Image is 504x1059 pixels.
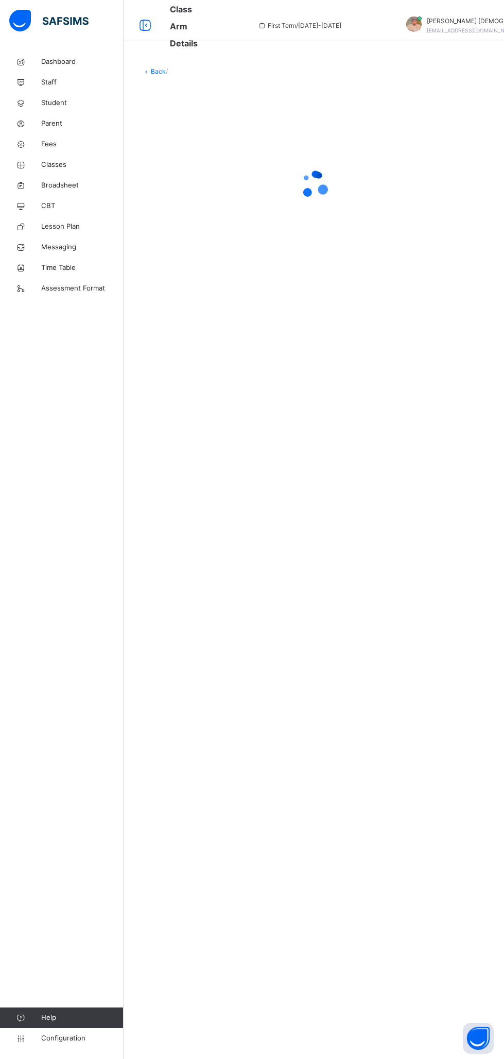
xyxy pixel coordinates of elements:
[41,118,124,129] span: Parent
[463,1023,494,1054] button: Open asap
[170,4,198,48] span: Class Arm Details
[41,160,124,170] span: Classes
[41,77,124,88] span: Staff
[41,180,124,191] span: Broadsheet
[151,67,166,75] a: Back
[41,139,124,149] span: Fees
[41,98,124,108] span: Student
[9,10,89,31] img: safsims
[166,67,168,75] span: /
[41,242,124,252] span: Messaging
[41,221,124,232] span: Lesson Plan
[41,201,124,211] span: CBT
[41,1013,123,1023] span: Help
[41,57,124,67] span: Dashboard
[41,283,124,294] span: Assessment Format
[257,21,341,30] span: session/term information
[41,1033,123,1044] span: Configuration
[41,263,124,273] span: Time Table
